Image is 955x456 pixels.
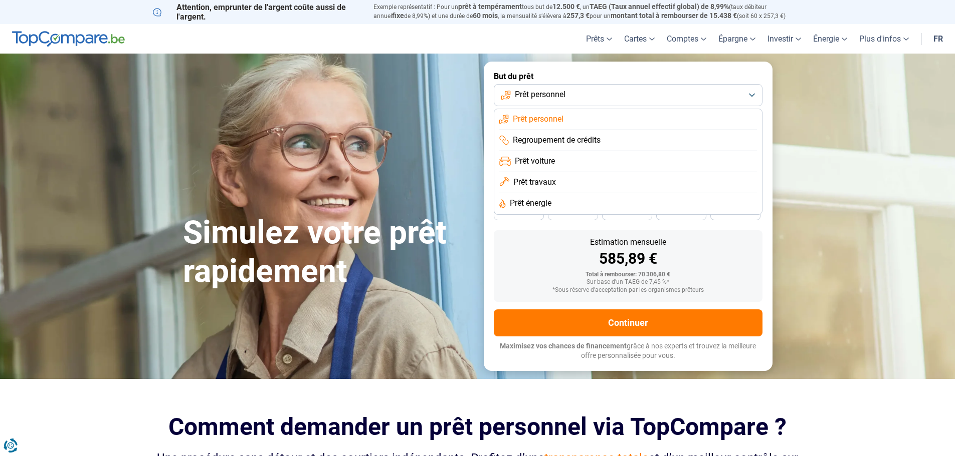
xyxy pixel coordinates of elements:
[618,24,661,54] a: Cartes
[153,413,803,440] h2: Comment demander un prêt personnel via TopCompare ?
[712,24,761,54] a: Épargne
[611,12,737,20] span: montant total à rembourser de 15.438 €
[494,72,762,81] label: But du prêt
[552,3,580,11] span: 12.500 €
[580,24,618,54] a: Prêts
[494,309,762,336] button: Continuer
[761,24,807,54] a: Investir
[853,24,915,54] a: Plus d'infos
[508,210,530,216] span: 48 mois
[515,156,555,167] span: Prêt voiture
[12,31,125,47] img: TopCompare
[183,214,472,291] h1: Simulez votre prêt rapidement
[500,342,627,350] span: Maximisez vos chances de financement
[590,3,729,11] span: TAEG (Taux annuel effectif global) de 8,99%
[502,287,754,294] div: *Sous réserve d'acceptation par les organismes prêteurs
[392,12,404,20] span: fixe
[153,3,361,22] p: Attention, emprunter de l'argent coûte aussi de l'argent.
[494,341,762,361] p: grâce à nos experts et trouvez la meilleure offre personnalisée pour vous.
[473,12,498,20] span: 60 mois
[513,114,563,125] span: Prêt personnel
[566,12,590,20] span: 257,3 €
[661,24,712,54] a: Comptes
[670,210,692,216] span: 30 mois
[502,238,754,246] div: Estimation mensuelle
[807,24,853,54] a: Énergie
[502,251,754,266] div: 585,89 €
[927,24,949,54] a: fr
[513,177,556,188] span: Prêt travaux
[494,84,762,106] button: Prêt personnel
[502,279,754,286] div: Sur base d'un TAEG de 7,45 %*
[502,271,754,278] div: Total à rembourser: 70 306,80 €
[562,210,584,216] span: 42 mois
[616,210,638,216] span: 36 mois
[515,89,565,100] span: Prêt personnel
[373,3,803,21] p: Exemple représentatif : Pour un tous but de , un (taux débiteur annuel de 8,99%) et une durée de ...
[458,3,522,11] span: prêt à tempérament
[513,135,601,146] span: Regroupement de crédits
[510,198,551,209] span: Prêt énergie
[724,210,746,216] span: 24 mois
